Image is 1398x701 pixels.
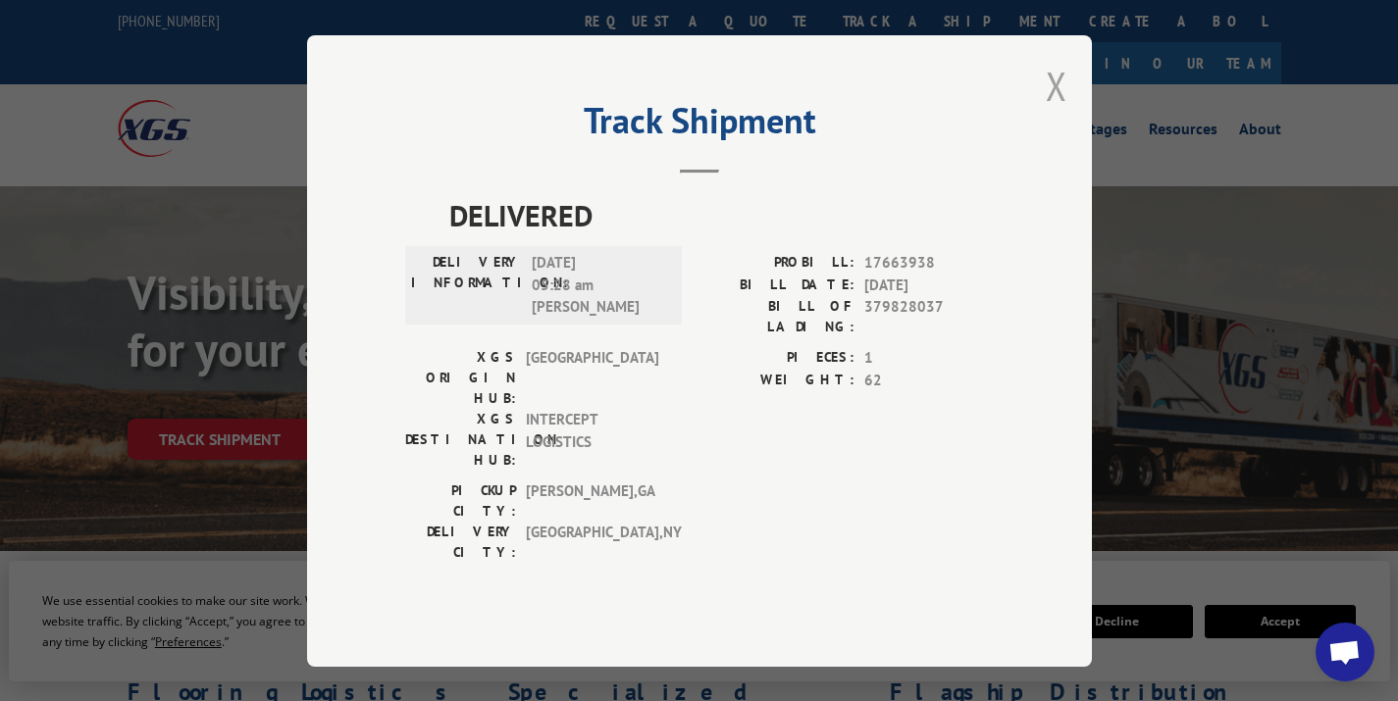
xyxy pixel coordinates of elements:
label: PROBILL: [699,252,854,275]
span: [DATE] [864,274,994,296]
h2: Track Shipment [405,107,994,144]
label: DELIVERY CITY: [405,522,516,563]
span: [DATE] 05:28 am [PERSON_NAME] [532,252,664,319]
span: 1 [864,347,994,370]
span: 62 [864,369,994,391]
label: PICKUP CITY: [405,480,516,522]
label: BILL OF LADING: [699,296,854,337]
span: 379828037 [864,296,994,337]
label: XGS ORIGIN HUB: [405,347,516,409]
span: [GEOGRAPHIC_DATA] , NY [526,522,658,563]
label: PIECES: [699,347,854,370]
button: Close modal [1046,60,1067,112]
label: BILL DATE: [699,274,854,296]
label: DELIVERY INFORMATION: [411,252,522,319]
span: INTERCEPT LOGISTICS [526,409,658,471]
span: DELIVERED [449,193,994,237]
span: 17663938 [864,252,994,275]
div: Open chat [1316,623,1374,681]
span: [PERSON_NAME] , GA [526,480,658,522]
label: WEIGHT: [699,369,854,391]
label: XGS DESTINATION HUB: [405,409,516,471]
span: [GEOGRAPHIC_DATA] [526,347,658,409]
